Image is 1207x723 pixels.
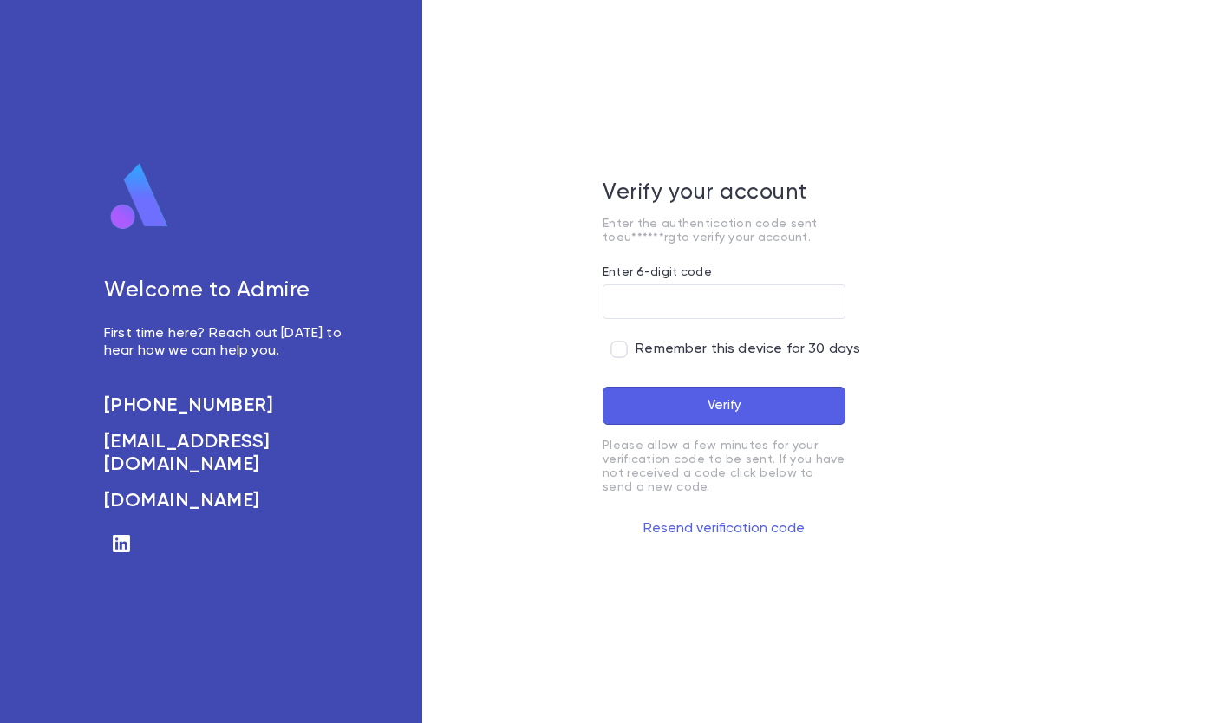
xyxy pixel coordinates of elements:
[603,387,845,425] button: Verify
[603,265,712,279] label: Enter 6-digit code
[603,180,845,206] h5: Verify your account
[104,490,353,512] a: [DOMAIN_NAME]
[104,278,353,304] h5: Welcome to Admire
[603,515,845,543] button: Resend verification code
[104,394,353,417] a: [PHONE_NUMBER]
[104,431,353,476] a: [EMAIL_ADDRESS][DOMAIN_NAME]
[104,325,353,360] p: First time here? Reach out [DATE] to hear how we can help you.
[603,217,845,244] p: Enter the authentication code sent to eu******rg to verify your account.
[104,162,175,231] img: logo
[603,439,845,494] p: Please allow a few minutes for your verification code to be sent. If you have not received a code...
[636,341,860,358] span: Remember this device for 30 days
